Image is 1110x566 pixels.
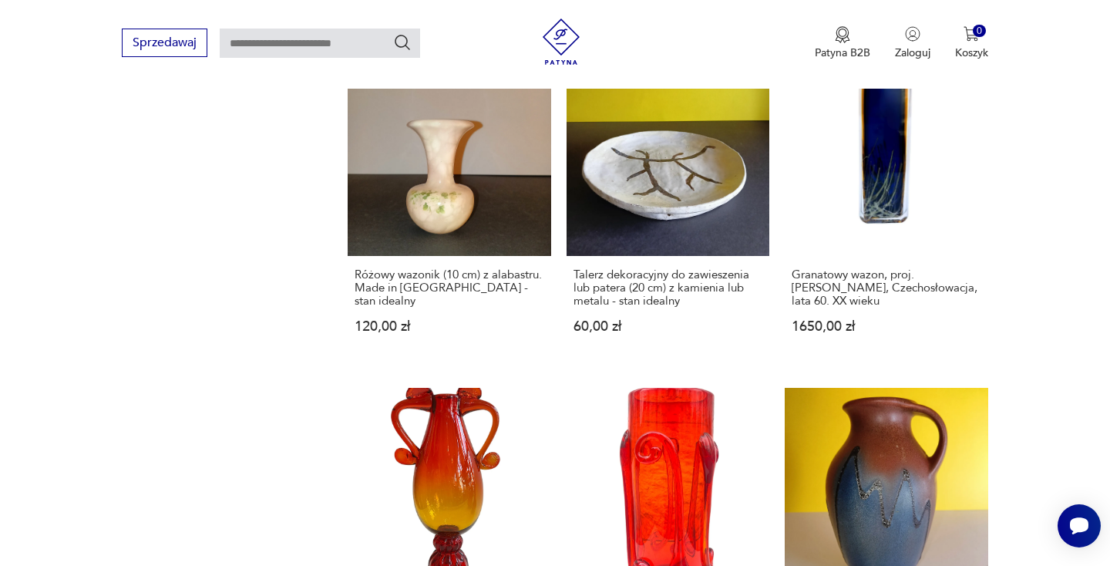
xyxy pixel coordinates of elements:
[573,320,762,333] p: 60,00 zł
[355,320,543,333] p: 120,00 zł
[393,33,412,52] button: Szukaj
[815,26,870,60] button: Patyna B2B
[122,29,207,57] button: Sprzedawaj
[905,26,920,42] img: Ikonka użytkownika
[964,26,979,42] img: Ikona koszyka
[815,45,870,60] p: Patyna B2B
[785,52,987,362] a: Granatowy wazon, proj. Pavel Hlava, Czechosłowacja, lata 60. XX wiekuGranatowy wazon, proj. [PERS...
[1058,504,1101,547] iframe: Smartsupp widget button
[955,45,988,60] p: Koszyk
[567,52,769,362] a: Talerz dekoracyjny do zawieszenia lub patera (20 cm) z kamienia lub metalu - stan idealnyTalerz d...
[815,26,870,60] a: Ikona medaluPatyna B2B
[348,52,550,362] a: Różowy wazonik (10 cm) z alabastru. Made in Italy - stan idealnyRóżowy wazonik (10 cm) z alabastr...
[895,45,930,60] p: Zaloguj
[792,320,980,333] p: 1650,00 zł
[355,268,543,308] h3: Różowy wazonik (10 cm) z alabastru. Made in [GEOGRAPHIC_DATA] - stan idealny
[973,25,986,38] div: 0
[122,39,207,49] a: Sprzedawaj
[573,268,762,308] h3: Talerz dekoracyjny do zawieszenia lub patera (20 cm) z kamienia lub metalu - stan idealny
[955,26,988,60] button: 0Koszyk
[895,26,930,60] button: Zaloguj
[792,268,980,308] h3: Granatowy wazon, proj. [PERSON_NAME], Czechosłowacja, lata 60. XX wieku
[538,19,584,65] img: Patyna - sklep z meblami i dekoracjami vintage
[835,26,850,43] img: Ikona medalu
